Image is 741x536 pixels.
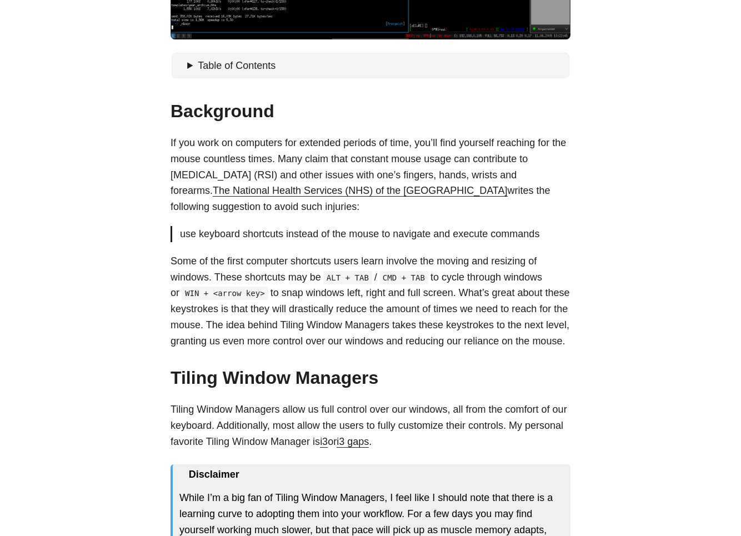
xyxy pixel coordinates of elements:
[171,253,570,349] p: Some of the first computer shortcuts users learn involve the moving and resizing of windows. Thes...
[323,271,372,284] code: ALT + TAB
[337,436,369,447] a: i3 gaps
[187,58,565,74] summary: Table of Contents
[180,226,563,242] p: use keyboard shortcuts instead of the mouse to navigate and execute commands
[320,436,328,447] a: i3
[198,60,276,71] span: Table of Contents
[171,101,570,122] h2: Background
[182,287,268,300] code: WIN + <arrow key>
[171,367,570,388] h2: Tiling Window Managers
[213,185,508,196] a: The National Health Services (NHS) of the [GEOGRAPHIC_DATA]
[171,402,570,449] p: Tiling Window Managers allow us full control over our windows, all from the comfort of our keyboa...
[171,135,570,215] p: If you work on computers for extended periods of time, you’ll find yourself reaching for the mous...
[173,464,570,485] div: Disclaimer
[379,271,428,284] code: CMD + TAB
